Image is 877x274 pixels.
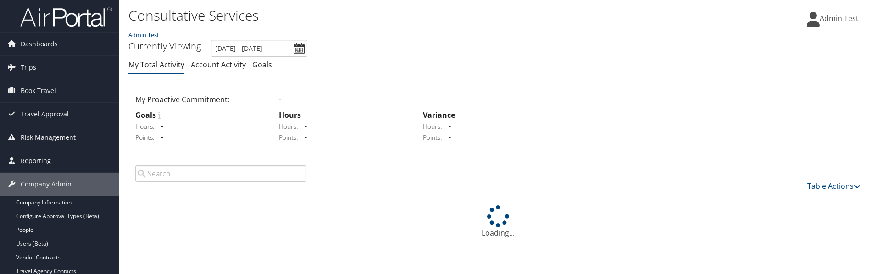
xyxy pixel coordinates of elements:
[423,133,442,142] label: Points:
[20,6,112,27] img: airportal-logo.png
[279,133,298,142] label: Points:
[21,103,69,126] span: Travel Approval
[807,181,861,191] a: Table Actions
[191,60,246,70] a: Account Activity
[252,60,272,70] a: Goals
[279,94,281,104] span: -
[279,122,298,131] label: Hours:
[21,33,58,55] span: Dashboards
[423,122,442,131] label: Hours:
[135,205,861,238] div: Loading...
[128,60,184,70] a: My Total Activity
[128,6,622,25] h1: Consultative Services
[135,165,306,182] input: Search
[128,31,159,39] a: Admin Test
[444,132,451,142] span: -
[21,126,76,149] span: Risk Management
[423,110,455,120] strong: Variance
[135,133,155,142] label: Points:
[21,173,72,196] span: Company Admin
[300,121,307,131] span: -
[279,110,301,120] strong: Hours
[128,94,272,105] div: My Proactive Commitment:
[21,149,51,172] span: Reporting
[21,79,56,102] span: Book Travel
[156,132,163,142] span: -
[156,121,163,131] span: -
[820,13,859,23] span: Admin Test
[21,56,36,79] span: Trips
[807,5,868,32] a: Admin Test
[444,121,451,131] span: -
[128,40,201,52] h3: Currently Viewing
[211,40,307,57] input: [DATE] - [DATE]
[135,122,155,131] label: Hours:
[135,110,156,120] strong: Goals
[300,132,307,142] span: -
